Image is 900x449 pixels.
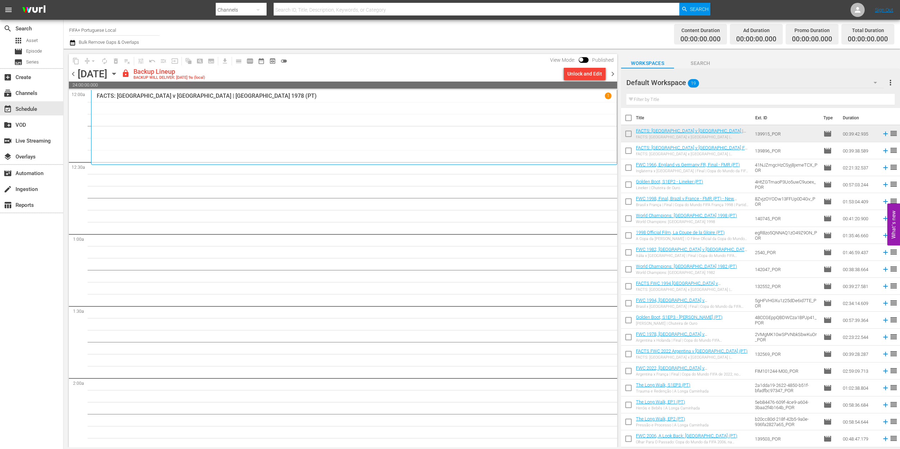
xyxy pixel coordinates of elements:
div: Lineker | Chuteira de Ouro [636,186,703,190]
a: FWC 2006, A Look Back: [GEOGRAPHIC_DATA] (PT) [636,433,737,438]
span: 24 hours Lineup View is OFF [278,55,290,67]
div: Backup Lineup [133,68,205,76]
a: The Long Walk, EP2 (PT) [636,416,685,421]
td: 00:41:20.900 [840,210,879,227]
span: 00:00:00.000 [736,35,776,43]
div: Brasil x [GEOGRAPHIC_DATA] | Final | Copa do Mundo da FIFA [GEOGRAPHIC_DATA] 1994 | [PERSON_NAME]... [636,304,749,309]
a: FWC 1982, [GEOGRAPHIC_DATA] v [GEOGRAPHIC_DATA] FR, Final - FMR (PT) [636,247,748,257]
button: Unlock and Edit [564,67,606,80]
td: 132569_POR [752,346,821,363]
svg: Add to Schedule [882,215,889,222]
div: Inglaterra x [GEOGRAPHIC_DATA] | Final | Copa do Mundo da FIFA [GEOGRAPHIC_DATA] 1966™ | Jogo com... [636,169,749,173]
a: FWC 2022, [GEOGRAPHIC_DATA] v [GEOGRAPHIC_DATA], Final - FMR (PT) [636,365,713,376]
span: VOD [4,121,12,129]
div: Argentina x Holanda | Final | Copa do Mundo FIFA [GEOGRAPHIC_DATA] 1978 | Jogo completo [636,338,749,343]
p: FACTS: [GEOGRAPHIC_DATA] v [GEOGRAPHIC_DATA] | [GEOGRAPHIC_DATA] 1978 (PT) [97,92,317,99]
div: Itália x [GEOGRAPHIC_DATA] | Final | Copa do Mundo FIFA Espanha 1982 | [PERSON_NAME] completa [636,253,749,258]
span: Episode [823,163,832,172]
span: Asset [14,36,23,45]
td: 01:46:59.437 [840,244,879,261]
span: Live Streaming [4,137,12,145]
span: reorder [889,197,898,205]
span: Episode [823,350,832,358]
span: Episode [823,367,832,375]
a: World Champions: [GEOGRAPHIC_DATA] 1998 (PT) [636,213,737,218]
td: 139915_POR [752,125,821,142]
div: World Champions: [GEOGRAPHIC_DATA] 1998 [636,220,737,224]
span: reorder [889,383,898,392]
span: Copy Lineup [70,55,82,67]
span: menu [4,6,13,14]
div: Content Duration [680,25,721,35]
span: Episode [823,435,832,443]
p: 1 [607,93,609,98]
span: View Mode: [547,57,579,63]
span: Asset [26,37,38,44]
span: reorder [889,434,898,443]
span: Update Metadata from Key Asset [169,55,180,67]
span: Revert to Primary Episode [147,55,158,67]
div: A Copa da [PERSON_NAME] | O Filme Oficial da Copa do Mundo FIFA 1998™ [636,237,749,241]
span: Episode [823,197,832,206]
span: Week Calendar View [244,55,256,67]
div: Unlock and Edit [567,67,602,80]
td: 5gHFVHGXu1z25dDe6id7TE_POR [752,295,821,312]
svg: Add to Schedule [882,249,889,256]
svg: Add to Schedule [882,164,889,172]
span: reorder [889,400,898,409]
td: 00:39:28.287 [840,346,879,363]
span: Automation [4,169,12,178]
a: Golden Boot, S1EP3 - [PERSON_NAME] (PT) [636,315,722,320]
span: Series [14,58,23,66]
button: Open Feedback Widget [887,204,900,246]
div: FACTS: [GEOGRAPHIC_DATA] x [GEOGRAPHIC_DATA] | [GEOGRAPHIC_DATA] 1978 [636,135,749,139]
span: View Backup [267,55,278,67]
a: FACTS FWC 1994 [GEOGRAPHIC_DATA] v [GEOGRAPHIC_DATA] (PT) [636,281,721,291]
svg: Add to Schedule [882,130,889,138]
td: 139896_POR [752,142,821,159]
span: Episode [823,214,832,223]
span: lock [121,69,130,78]
a: FWC 1978, [GEOGRAPHIC_DATA] v [GEOGRAPHIC_DATA], Final - FMR (PT) [636,331,713,342]
span: Episode [823,248,832,257]
td: 00:39:27.581 [840,278,879,295]
td: 132552_POR [752,278,821,295]
span: Episode [823,316,832,324]
a: FACTS: [GEOGRAPHIC_DATA] v [GEOGRAPHIC_DATA] | [GEOGRAPHIC_DATA] 1978 (PT) [636,128,746,139]
span: Episode [14,47,23,56]
a: FWC 1998, Final, Brazil v France - FMR (PT) - New Commentary [636,196,737,206]
td: 01:53:04.409 [840,193,879,210]
td: 00:57:03.244 [840,176,879,193]
td: 2VMgMK10wSPVNbkSbwKuOr_POR [752,329,821,346]
th: Type [819,108,839,128]
td: 02:59:09.713 [840,363,879,379]
td: 8ZvjzOYODw13FFUp0D4Gv_POR [752,193,821,210]
span: reorder [889,180,898,188]
a: FWC 1994, [GEOGRAPHIC_DATA] v [GEOGRAPHIC_DATA], Final - FMR (PT) [636,298,713,308]
span: Reports [4,201,12,209]
a: Golden Boot, S1EP2 - Lineker (PT) [636,179,703,184]
svg: Add to Schedule [882,299,889,307]
td: 5eb84476-609f-4ce9-a604-3baa2f4b164b_POR [752,396,821,413]
td: 4HtZGTmaoP3Uo5uwC9uoex_POR [752,176,821,193]
span: Remove Gaps & Overlaps [82,55,99,67]
td: b20cc80d-218f-42b5-9a0e-936fa2827a65_POR [752,413,821,430]
div: Trauma e Redenção | A Longa Caminhada [636,389,709,394]
svg: Add to Schedule [882,401,889,409]
button: Search [679,3,710,16]
td: 48CCGEppQBDWCza1BPJp41_POR [752,312,821,329]
span: 00:00:00.000 [680,35,721,43]
a: The Long Walk, S1EP3 (PT) [636,382,690,388]
svg: Add to Schedule [882,316,889,324]
td: 2a1dda19-2622-4850-b51f-bfadfbc97347_POR [752,379,821,396]
td: egR8zo5QNNAQ1zO49Z9ON_POR [752,227,821,244]
span: Ingestion [4,185,12,193]
span: reorder [889,282,898,290]
span: Episode [823,282,832,291]
td: 02:21:32.537 [840,159,879,176]
span: preview_outlined [269,58,276,65]
div: FACTS: [GEOGRAPHIC_DATA] x [GEOGRAPHIC_DATA] | [GEOGRAPHIC_DATA] 1966 [636,152,749,156]
span: Channels [4,89,12,97]
a: The Long Walk, EP1 (PT) [636,399,685,405]
svg: Add to Schedule [882,265,889,273]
